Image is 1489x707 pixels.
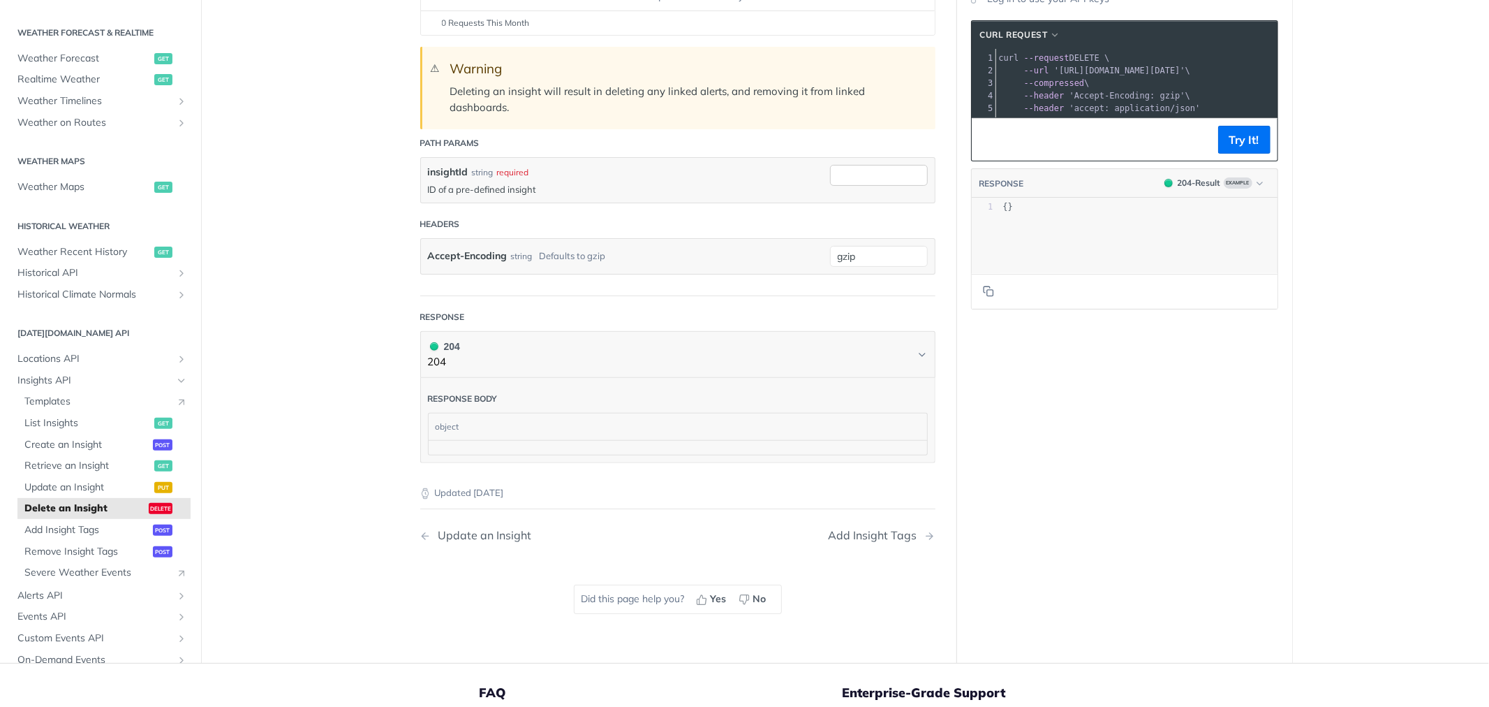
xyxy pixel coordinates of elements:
span: Yes [711,592,727,606]
button: Yes [692,589,734,610]
span: Templates [24,395,169,409]
a: Locations APIShow subpages for Locations API [10,349,191,370]
span: --header [1024,103,1065,113]
a: Realtime Weatherget [10,69,191,90]
div: string [472,166,494,179]
button: Show subpages for Historical Climate Normals [176,289,187,300]
div: 1 [972,201,993,213]
span: Severe Weather Events [24,566,169,580]
span: Realtime Weather [17,73,151,87]
span: 'accept: application/json' [1069,103,1201,113]
a: Update an Insightput [17,476,191,497]
span: Weather Forecast [17,51,151,65]
span: Weather on Routes [17,115,172,129]
div: 4 [972,89,995,102]
div: 1 [972,52,995,64]
i: Link [176,396,187,407]
h2: Weather Forecast & realtime [10,26,191,38]
h5: Enterprise-Grade Support [843,685,1169,701]
a: Historical Climate NormalsShow subpages for Historical Climate Normals [10,284,191,305]
span: Historical API [17,266,172,280]
div: string [511,246,533,266]
span: Weather Recent History [17,245,151,258]
button: Show subpages for Custom Events API [176,633,187,644]
label: Accept-Encoding [428,246,508,266]
span: cURL Request [980,29,1048,41]
a: Weather Mapsget [10,177,191,198]
h5: FAQ [480,685,843,701]
a: Severe Weather EventsLink [17,562,191,583]
span: Weather Timelines [17,94,172,108]
button: Show subpages for Weather Timelines [176,96,187,107]
p: 204 [428,354,460,370]
span: List Insights [24,416,151,430]
span: Update an Insight [24,480,151,494]
span: {} [1003,202,1014,212]
span: delete [149,503,172,514]
p: Deleting an insight will result in deleting any linked alerts, and removing it from linked dashbo... [450,84,921,115]
span: \ [999,78,1090,88]
a: Events APIShow subpages for Events API [10,606,191,627]
span: 'Accept-Encoding: gzip' [1069,91,1185,101]
button: Show subpages for Locations API [176,353,187,365]
div: 2 [972,64,995,77]
span: post [153,525,172,536]
span: post [153,439,172,450]
button: Show subpages for Events API [176,611,187,622]
span: --compressed [1024,78,1085,88]
span: get [154,74,172,85]
h2: Weather Maps [10,155,191,168]
div: 5 [972,102,995,115]
button: Hide subpages for Insights API [176,374,187,386]
div: object [429,414,924,440]
div: 204 - Result [1178,177,1221,189]
span: Events API [17,610,172,624]
span: --url [1024,66,1049,75]
a: Delete an Insightdelete [17,498,191,519]
a: Previous Page: Update an Insight [420,529,641,542]
div: Response body [428,393,498,405]
span: Locations API [17,352,172,366]
a: List Insightsget [17,413,191,434]
a: Historical APIShow subpages for Historical API [10,263,191,284]
span: get [154,182,172,193]
span: Retrieve an Insight [24,459,151,473]
a: Add Insight Tagspost [17,520,191,541]
nav: Pagination Controls [420,515,935,556]
span: \ [999,91,1191,101]
p: ID of a pre-defined insight [428,183,823,196]
button: Copy to clipboard [979,281,998,302]
button: No [734,589,774,610]
span: Create an Insight [24,437,149,451]
span: --header [1024,91,1065,101]
button: Copy to clipboard [979,129,998,150]
span: No [753,592,766,606]
button: RESPONSE [979,177,1025,191]
button: 204 204204 [428,339,928,370]
span: Alerts API [17,588,172,602]
div: Response [420,311,465,323]
button: 204204-ResultExample [1157,176,1271,190]
button: Show subpages for Weather on Routes [176,117,187,128]
div: Warning [450,61,921,77]
span: Delete an Insight [24,502,145,516]
span: Remove Insight Tags [24,544,149,558]
button: Show subpages for On-Demand Events [176,654,187,665]
button: Try It! [1218,126,1271,154]
div: required [497,166,529,179]
span: ⚠ [431,61,440,77]
a: Next Page: Add Insight Tags [829,529,935,542]
span: DELETE \ [999,53,1110,63]
span: \ [999,66,1191,75]
div: 204 204204 [420,378,935,463]
a: Retrieve an Insightget [17,455,191,476]
span: 204 [1164,179,1173,187]
a: Weather TimelinesShow subpages for Weather Timelines [10,91,191,112]
span: On-Demand Events [17,653,172,666]
a: Insights APIHide subpages for Insights API [10,370,191,391]
p: Updated [DATE] [420,486,935,500]
i: Link [176,567,187,578]
div: Defaults to gzip [540,246,606,266]
a: Weather on RoutesShow subpages for Weather on Routes [10,112,191,133]
button: Show subpages for Alerts API [176,590,187,601]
